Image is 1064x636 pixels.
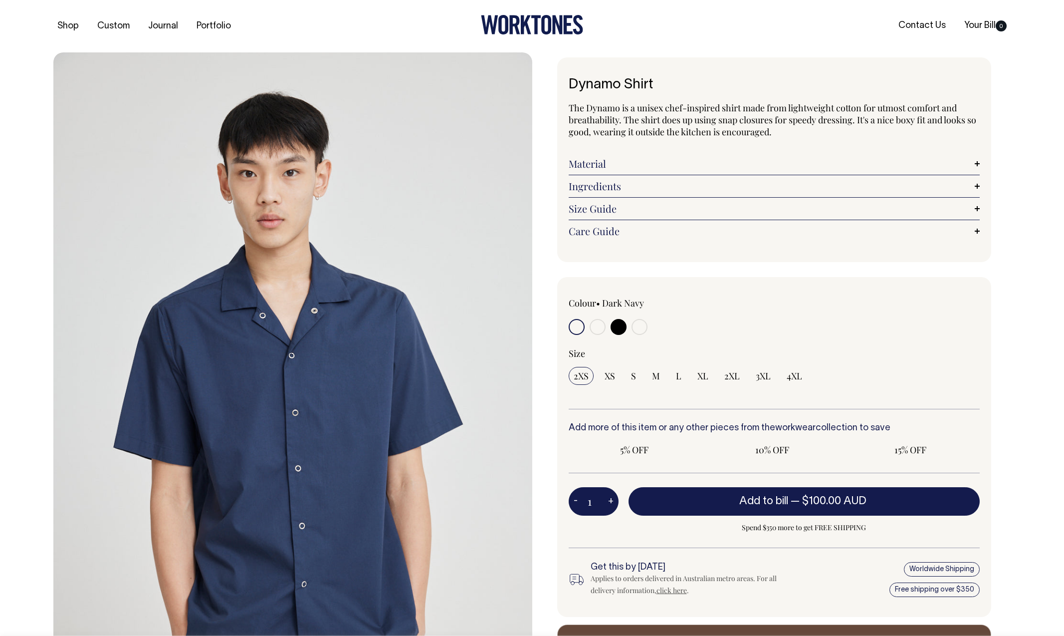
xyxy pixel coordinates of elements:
span: S [631,370,636,382]
span: XL [697,370,708,382]
span: 2XL [724,370,740,382]
span: The Dynamo is a unisex chef-inspired shirt made from lightweight cotton for utmost comfort and br... [569,102,976,138]
input: 4XL [782,367,807,385]
span: 0 [996,20,1007,31]
h6: Get this by [DATE] [591,563,793,573]
div: Colour [569,297,733,309]
input: XL [692,367,713,385]
a: Contact Us [894,17,950,34]
button: Add to bill —$100.00 AUD [629,487,980,515]
span: 15% OFF [850,444,972,456]
span: 3XL [756,370,771,382]
span: XS [605,370,615,382]
a: Custom [93,18,134,34]
a: Portfolio [193,18,235,34]
span: Spend $350 more to get FREE SHIPPING [629,522,980,534]
a: Shop [53,18,83,34]
input: 5% OFF [569,441,701,459]
span: — [791,496,869,506]
span: 10% OFF [711,444,834,456]
input: 2XS [569,367,594,385]
span: L [676,370,681,382]
a: Journal [144,18,182,34]
button: - [569,492,583,512]
a: Your Bill0 [960,17,1011,34]
div: Size [569,347,980,359]
input: 15% OFF [845,441,977,459]
input: M [647,367,665,385]
span: 2XS [574,370,589,382]
span: $100.00 AUD [802,496,866,506]
label: Dark Navy [602,297,644,309]
input: S [626,367,641,385]
a: Care Guide [569,225,980,237]
div: Applies to orders delivered in Australian metro areas. For all delivery information, . [591,573,793,597]
h6: Add more of this item or any other pieces from the collection to save [569,423,980,433]
a: click here [656,586,687,595]
input: L [671,367,686,385]
input: 10% OFF [706,441,839,459]
span: • [596,297,600,309]
button: + [603,492,619,512]
span: 4XL [787,370,802,382]
a: Size Guide [569,203,980,215]
a: workwear [775,424,816,432]
span: 5% OFF [574,444,696,456]
a: Material [569,158,980,170]
a: Ingredients [569,180,980,192]
input: 3XL [751,367,776,385]
span: Add to bill [739,496,788,506]
input: 2XL [719,367,745,385]
input: XS [600,367,620,385]
span: M [652,370,660,382]
h1: Dynamo Shirt [569,77,980,93]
